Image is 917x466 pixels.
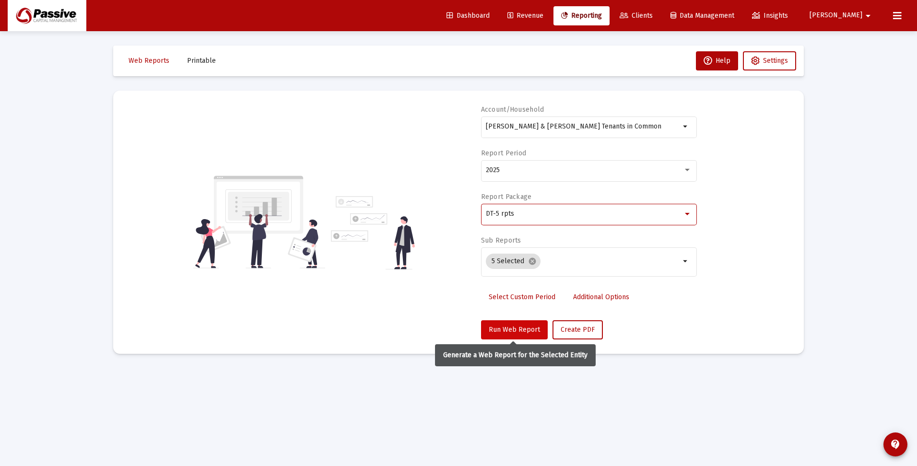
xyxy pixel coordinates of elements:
[439,6,497,25] a: Dashboard
[179,51,223,70] button: Printable
[744,6,796,25] a: Insights
[810,12,862,20] span: [PERSON_NAME]
[489,293,555,301] span: Select Custom Period
[862,6,874,25] mat-icon: arrow_drop_down
[187,57,216,65] span: Printable
[743,51,796,70] button: Settings
[489,326,540,334] span: Run Web Report
[481,193,532,201] label: Report Package
[15,6,79,25] img: Dashboard
[798,6,885,25] button: [PERSON_NAME]
[486,123,680,130] input: Search or select an account or household
[620,12,653,20] span: Clients
[486,254,541,269] mat-chip: 5 Selected
[696,51,738,70] button: Help
[561,12,602,20] span: Reporting
[193,175,325,269] img: reporting
[447,12,490,20] span: Dashboard
[680,121,692,132] mat-icon: arrow_drop_down
[507,12,543,20] span: Revenue
[500,6,551,25] a: Revenue
[663,6,742,25] a: Data Management
[481,105,544,114] label: Account/Household
[481,236,521,245] label: Sub Reports
[680,256,692,267] mat-icon: arrow_drop_down
[573,293,629,301] span: Additional Options
[121,51,177,70] button: Web Reports
[481,320,548,339] button: Run Web Report
[553,6,610,25] a: Reporting
[486,210,514,218] span: DT-5 rpts
[528,257,537,266] mat-icon: cancel
[481,149,527,157] label: Report Period
[763,57,788,65] span: Settings
[670,12,734,20] span: Data Management
[890,439,901,450] mat-icon: contact_support
[612,6,660,25] a: Clients
[553,320,603,339] button: Create PDF
[752,12,788,20] span: Insights
[331,196,415,269] img: reporting-alt
[561,326,595,334] span: Create PDF
[129,57,169,65] span: Web Reports
[704,57,730,65] span: Help
[486,252,680,271] mat-chip-list: Selection
[486,166,500,174] span: 2025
